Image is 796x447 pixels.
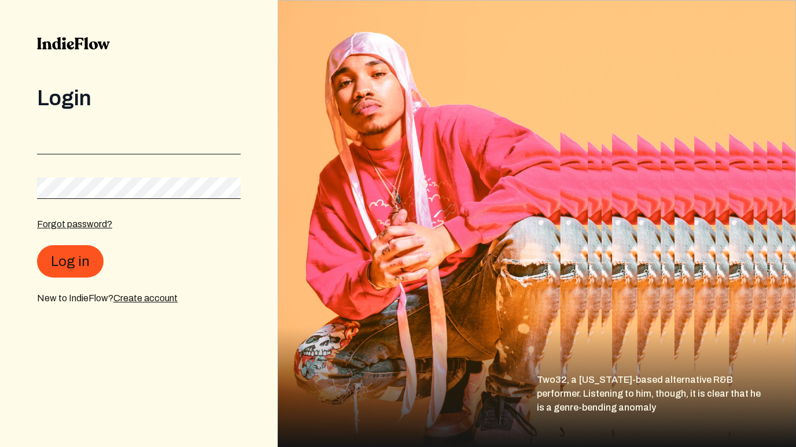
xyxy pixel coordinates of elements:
[113,293,178,303] a: Create account
[37,37,110,50] img: indieflow-logo-black.svg
[37,291,241,305] div: New to IndieFlow?
[537,373,796,447] div: Two32, a [US_STATE]-based alternative R&B performer. Listening to him, though, it is clear that h...
[37,87,241,110] div: Login
[37,245,104,278] button: Log in
[37,219,112,229] a: Forgot password?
